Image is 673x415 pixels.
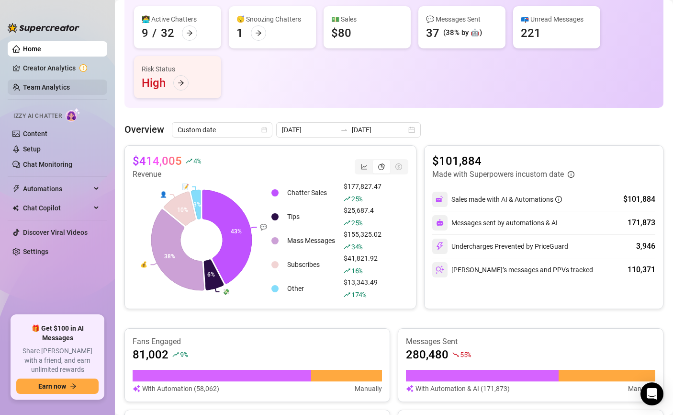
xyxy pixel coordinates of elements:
div: $41,821.92 [344,253,381,276]
text: 💬 [260,223,267,231]
article: 81,002 [133,347,168,362]
div: Open Intercom Messenger [640,382,663,405]
a: Creator Analytics exclamation-circle [23,60,100,76]
span: 174 % [351,290,366,299]
span: dollar-circle [395,163,402,170]
span: arrow-right [178,80,184,86]
span: 55 % [460,350,471,359]
div: 32 [161,25,174,41]
text: 💸 [223,288,230,295]
article: Manually [628,383,655,394]
a: Home [23,45,41,53]
article: Fans Engaged [133,336,382,347]
img: svg%3e [436,242,444,251]
article: Revenue [133,169,201,180]
a: Discover Viral Videos [23,229,88,236]
td: Chatter Sales [283,181,339,204]
span: rise [344,196,350,202]
img: logo-BBDzfeDw.svg [8,23,79,33]
span: 34 % [351,242,362,251]
span: info-circle [568,171,574,178]
span: Automations [23,181,91,196]
span: arrow-right [255,30,262,36]
span: 16 % [351,266,362,275]
span: 25 % [351,218,362,227]
img: Chat Copilot [12,205,19,211]
div: 1 [236,25,243,41]
div: 3,946 [636,241,655,252]
div: 221 [521,25,541,41]
span: 4 % [193,156,201,165]
div: [PERSON_NAME]’s messages and PPVs tracked [432,262,593,277]
td: Tips [283,205,339,228]
div: segmented control [355,159,408,174]
div: $13,343.49 [344,277,381,300]
div: $80 [331,25,351,41]
input: Start date [282,125,336,135]
div: 👩‍💻 Active Chatters [142,14,213,24]
span: line-chart [361,163,368,170]
span: swap-right [340,126,348,134]
article: $414,005 [133,153,182,169]
article: With Automation & AI (171,873) [415,383,510,394]
td: Mass Messages [283,229,339,252]
span: rise [186,158,192,164]
div: 📪 Unread Messages [521,14,593,24]
div: $25,687.4 [344,205,381,228]
article: With Automation (58,062) [142,383,219,394]
div: $177,827.47 [344,181,381,204]
img: svg%3e [436,195,444,204]
span: rise [344,291,350,298]
div: Messages sent by automations & AI [432,215,558,231]
span: Share [PERSON_NAME] with a friend, and earn unlimited rewards [16,346,99,375]
span: fall [452,351,459,358]
span: thunderbolt [12,185,20,193]
span: Earn now [38,382,66,390]
span: Custom date [178,123,267,137]
div: $101,884 [623,194,655,205]
article: Overview [124,122,164,137]
a: Setup [23,145,41,153]
span: rise [172,351,179,358]
span: 9 % [180,350,187,359]
button: Earn nowarrow-right [16,379,99,394]
div: Sales made with AI & Automations [451,194,562,205]
span: 25 % [351,194,362,203]
span: to [340,126,348,134]
div: 110,371 [628,264,655,276]
div: 💵 Sales [331,14,403,24]
a: Content [23,130,47,138]
span: info-circle [555,196,562,203]
article: $101,884 [432,153,574,169]
span: Chat Copilot [23,200,91,216]
span: rise [344,243,350,250]
div: 😴 Snoozing Chatters [236,14,308,24]
img: svg%3e [406,383,414,394]
a: Team Analytics [23,83,70,91]
span: pie-chart [378,163,385,170]
span: rise [344,267,350,274]
div: (38% by 🤖) [443,27,482,39]
text: 💰 [140,261,147,268]
img: svg%3e [133,383,140,394]
span: Izzy AI Chatter [13,112,62,121]
text: 👤 [160,191,167,198]
input: End date [352,125,406,135]
article: Manually [355,383,382,394]
text: 📝 [182,183,189,190]
div: 9 [142,25,148,41]
div: 37 [426,25,439,41]
span: arrow-right [186,30,193,36]
article: Made with Superpowers in custom date [432,169,564,180]
span: rise [344,219,350,226]
td: Other [283,277,339,300]
span: calendar [261,127,267,133]
div: Undercharges Prevented by PriceGuard [432,239,568,254]
a: Chat Monitoring [23,161,72,168]
img: AI Chatter [66,108,80,122]
article: Messages Sent [406,336,655,347]
img: svg%3e [436,265,444,274]
td: Subscribes [283,253,339,276]
span: arrow-right [70,383,77,390]
article: 280,480 [406,347,449,362]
